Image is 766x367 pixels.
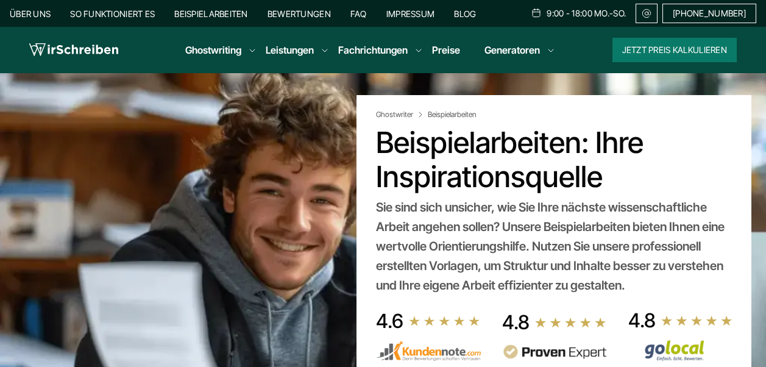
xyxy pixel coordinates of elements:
a: Preise [432,44,460,56]
img: kundennote [376,341,481,362]
div: 4.6 [376,309,403,333]
img: Email [641,9,652,18]
img: provenexpert reviews [502,344,607,360]
img: stars [408,315,481,327]
a: Bewertungen [268,9,331,19]
a: Leistungen [266,43,314,57]
a: Fachrichtungen [338,43,408,57]
span: Beispielarbeiten [428,110,476,119]
span: 9:00 - 18:00 Mo.-So. [547,9,626,18]
a: Ghostwriter [376,110,425,119]
img: Schedule [531,8,542,18]
a: Generatoren [484,43,540,57]
img: logo wirschreiben [29,41,118,59]
button: Jetzt Preis kalkulieren [612,38,737,62]
img: Wirschreiben Bewertungen [628,340,733,362]
a: Impressum [386,9,435,19]
a: FAQ [350,9,367,19]
div: 4.8 [502,310,530,335]
img: stars [661,315,733,327]
div: 4.8 [628,308,656,333]
a: Ghostwriting [185,43,241,57]
a: Beispielarbeiten [174,9,247,19]
div: Sie sind sich unsicher, wie Sie Ihre nächste wissenschaftliche Arbeit angehen sollen? Unsere Beis... [376,198,732,295]
img: stars [534,316,607,329]
a: Über uns [10,9,51,19]
span: [PHONE_NUMBER] [673,9,746,18]
h1: Beispielarbeiten: Ihre Inspirationsquelle [376,126,732,194]
a: Blog [454,9,476,19]
a: [PHONE_NUMBER] [662,4,756,23]
a: So funktioniert es [70,9,155,19]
